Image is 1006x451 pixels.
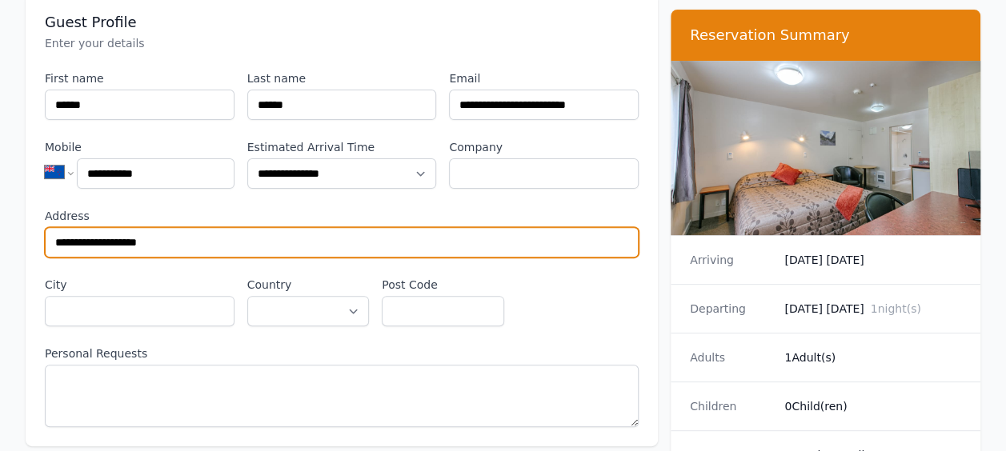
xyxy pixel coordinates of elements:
[382,277,503,293] label: Post Code
[45,345,639,361] label: Personal Requests
[247,277,369,293] label: Country
[671,61,980,235] img: Superior Studio
[449,70,639,86] label: Email
[690,398,772,414] dt: Children
[45,139,234,155] label: Mobile
[784,398,961,414] dd: 0 Child(ren)
[247,70,437,86] label: Last name
[690,349,772,365] dt: Adults
[690,301,772,317] dt: Departing
[45,208,639,224] label: Address
[45,35,639,51] p: Enter your details
[784,252,961,268] dd: [DATE] [DATE]
[690,252,772,268] dt: Arriving
[784,301,961,317] dd: [DATE] [DATE]
[45,277,234,293] label: City
[45,70,234,86] label: First name
[247,139,437,155] label: Estimated Arrival Time
[449,139,639,155] label: Company
[690,26,961,45] h3: Reservation Summary
[870,302,920,315] span: 1 night(s)
[784,349,961,365] dd: 1 Adult(s)
[45,13,639,32] h3: Guest Profile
